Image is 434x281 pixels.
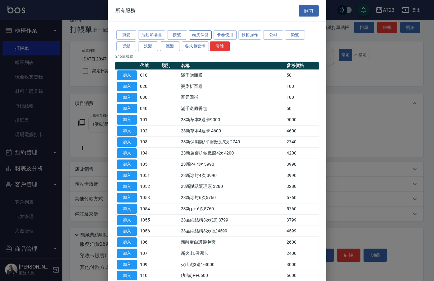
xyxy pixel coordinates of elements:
[138,81,160,92] td: 020
[179,226,285,237] td: 23晶緞結構3次(長)4599
[210,41,230,51] button: 清除
[285,103,319,114] td: 50
[116,41,136,51] button: 燙髮
[117,70,137,80] button: 加入
[179,103,285,114] td: 滿千送麝香包
[138,92,160,103] td: 030
[117,215,137,225] button: 加入
[179,136,285,148] td: 23新保濕膜/平衡敷泥3次 2740
[138,203,160,215] td: 1054
[239,30,262,40] button: 技術操作
[117,249,137,258] button: 加入
[138,136,160,148] td: 103
[115,7,135,14] span: 所有服務
[117,148,137,158] button: 加入
[117,204,137,214] button: 加入
[179,237,285,248] td: 新酸蛋白護髮包套
[117,237,137,247] button: 加入
[285,181,319,192] td: 3280
[138,214,160,226] td: 1055
[285,125,319,136] td: 4600
[138,62,160,70] th: 代號
[285,237,319,248] td: 2600
[285,214,319,226] td: 3799
[160,62,179,70] th: 類別
[138,41,158,51] button: 洗髮
[182,41,209,51] button: 各式包套卡
[285,70,319,81] td: 50
[179,62,285,70] th: 名稱
[299,5,319,17] button: 關閉
[117,260,137,269] button: 加入
[138,248,160,259] td: 107
[160,41,180,51] button: 護髮
[116,30,136,40] button: 剪髮
[117,126,137,136] button: 加入
[138,259,160,270] td: 109
[285,92,319,103] td: 100
[179,203,285,215] td: 23新 p+ 6次5760
[138,192,160,203] td: 1053
[138,125,160,136] td: 102
[138,114,160,126] td: 101
[179,170,285,181] td: 23新冰封4次 3990
[167,30,187,40] button: 接髮
[179,70,285,81] td: 滿千贈面膜
[117,93,137,102] button: 加入
[214,30,237,40] button: 卡卷使用
[117,82,137,91] button: 加入
[117,226,137,236] button: 加入
[285,192,319,203] td: 5760
[117,193,137,202] button: 加入
[285,148,319,159] td: 4200
[179,192,285,203] td: 23新冰封6次5760
[117,171,137,180] button: 加入
[179,81,285,92] td: 燙染折百卷
[179,214,285,226] td: 23晶緞結構3次(短) 3799
[285,248,319,259] td: 2400
[117,271,137,281] button: 加入
[285,170,319,181] td: 3990
[117,160,137,169] button: 加入
[138,103,160,114] td: 040
[179,259,285,270] td: 火山泥3送1-3000
[179,125,285,136] td: 23新草本4週卡 4600
[179,114,285,126] td: 23新草本8週卡9000
[179,248,285,259] td: 新火山.保濕卡
[285,159,319,170] td: 3990
[285,136,319,148] td: 2740
[117,115,137,125] button: 加入
[179,148,285,159] td: 23新蘆薈抗敏敷膜4次 4200
[138,181,160,192] td: 1052
[285,259,319,270] td: 3000
[285,62,319,70] th: 參考價格
[179,181,285,192] td: 23新賦活調理素 3280
[285,203,319,215] td: 5760
[117,104,137,113] button: 加入
[138,170,160,181] td: 1051
[138,148,160,159] td: 104
[138,70,160,81] td: 010
[285,114,319,126] td: 9000
[138,226,160,237] td: 1056
[115,54,319,59] p: 246 筆服務
[285,30,305,40] button: 染髮
[138,30,165,40] button: 活動加購區
[117,182,137,192] button: 加入
[285,226,319,237] td: 4599
[179,159,285,170] td: 23新P+ 4次 3990
[285,81,319,92] td: 100
[138,159,160,170] td: 105
[117,137,137,147] button: 加入
[138,237,160,248] td: 106
[189,30,212,40] button: 頭皮保健
[179,92,285,103] td: 百元回補
[263,30,283,40] button: 公司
